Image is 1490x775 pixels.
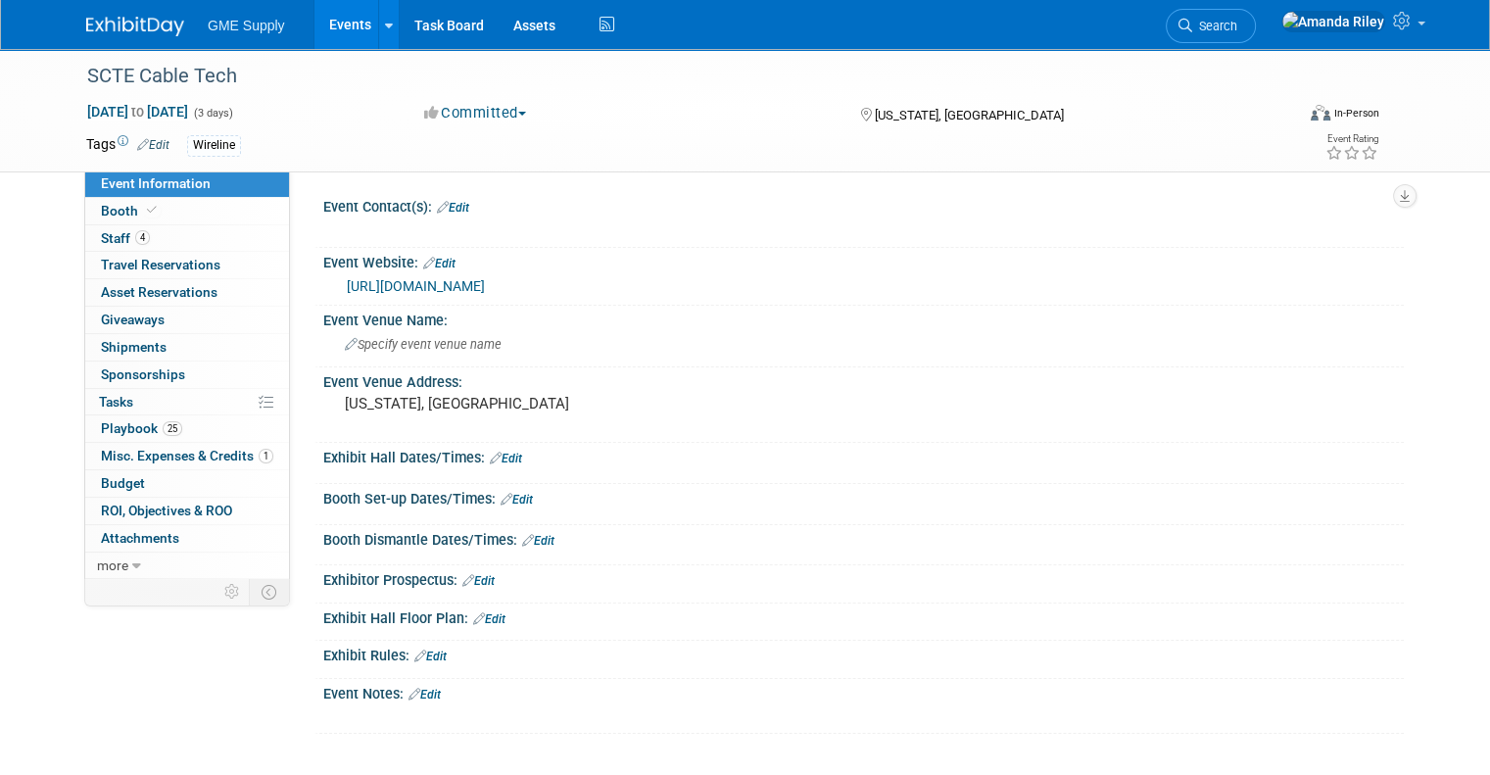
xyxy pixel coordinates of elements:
[1188,102,1379,131] div: Event Format
[409,688,441,702] a: Edit
[1333,106,1379,121] div: In-Person
[85,415,289,442] a: Playbook25
[85,307,289,333] a: Giveaways
[473,612,505,626] a: Edit
[187,135,241,156] div: Wireline
[323,641,1404,666] div: Exhibit Rules:
[323,192,1404,218] div: Event Contact(s):
[85,334,289,361] a: Shipments
[85,198,289,224] a: Booth
[323,248,1404,273] div: Event Website:
[192,107,233,120] span: (3 days)
[414,650,447,663] a: Edit
[1325,134,1378,144] div: Event Rating
[101,312,165,327] span: Giveaways
[323,525,1404,551] div: Booth Dismantle Dates/Times:
[323,565,1404,591] div: Exhibitor Prospectus:
[85,470,289,497] a: Budget
[259,449,273,463] span: 1
[101,475,145,491] span: Budget
[1311,105,1330,121] img: Format-Inperson.png
[137,138,169,152] a: Edit
[85,170,289,197] a: Event Information
[216,579,250,605] td: Personalize Event Tab Strip
[135,230,150,245] span: 4
[101,530,179,546] span: Attachments
[85,279,289,306] a: Asset Reservations
[501,493,533,507] a: Edit
[85,362,289,388] a: Sponsorships
[101,503,232,518] span: ROI, Objectives & ROO
[462,574,495,588] a: Edit
[875,108,1064,122] span: [US_STATE], [GEOGRAPHIC_DATA]
[323,604,1404,629] div: Exhibit Hall Floor Plan:
[147,205,157,216] i: Booth reservation complete
[101,203,161,218] span: Booth
[101,448,273,463] span: Misc. Expenses & Credits
[323,306,1404,330] div: Event Venue Name:
[423,257,456,270] a: Edit
[250,579,290,605] td: Toggle Event Tabs
[490,452,522,465] a: Edit
[101,175,211,191] span: Event Information
[437,201,469,215] a: Edit
[345,395,752,412] pre: [US_STATE], [GEOGRAPHIC_DATA]
[85,443,289,469] a: Misc. Expenses & Credits1
[85,525,289,552] a: Attachments
[101,257,220,272] span: Travel Reservations
[86,103,189,121] span: [DATE] [DATE]
[101,230,150,246] span: Staff
[86,134,169,157] td: Tags
[101,420,182,436] span: Playbook
[345,337,502,352] span: Specify event venue name
[1192,19,1237,33] span: Search
[323,484,1404,509] div: Booth Set-up Dates/Times:
[101,339,167,355] span: Shipments
[1166,9,1256,43] a: Search
[128,104,147,120] span: to
[97,557,128,573] span: more
[522,534,554,548] a: Edit
[101,284,217,300] span: Asset Reservations
[347,278,485,294] a: [URL][DOMAIN_NAME]
[85,553,289,579] a: more
[80,59,1270,94] div: SCTE Cable Tech
[323,367,1404,392] div: Event Venue Address:
[85,252,289,278] a: Travel Reservations
[85,389,289,415] a: Tasks
[1281,11,1385,32] img: Amanda Riley
[163,421,182,436] span: 25
[99,394,133,410] span: Tasks
[101,366,185,382] span: Sponsorships
[323,443,1404,468] div: Exhibit Hall Dates/Times:
[417,103,534,123] button: Committed
[323,679,1404,704] div: Event Notes:
[86,17,184,36] img: ExhibitDay
[208,18,285,33] span: GME Supply
[85,498,289,524] a: ROI, Objectives & ROO
[85,225,289,252] a: Staff4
